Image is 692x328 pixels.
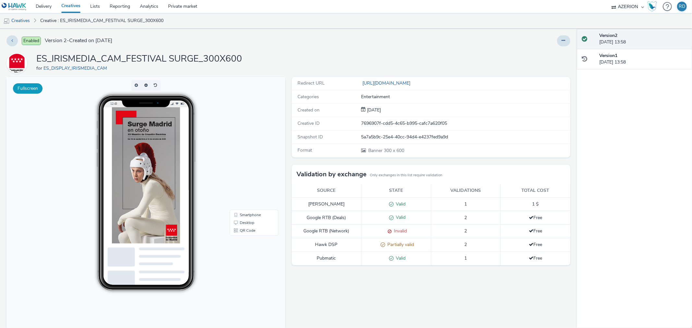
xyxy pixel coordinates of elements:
td: Hawk DSP [292,238,361,252]
div: Entertainment [361,94,569,100]
span: 1 $ [532,201,539,207]
td: Pubmatic [292,252,361,265]
span: Smartphone [233,136,254,140]
span: 2 [464,228,467,234]
span: 12:43 [103,25,111,29]
span: for [36,65,43,71]
span: [DATE] [366,107,381,113]
span: 2 [464,241,467,248]
span: Invalid [392,228,407,234]
span: Valid [394,214,406,220]
span: 1 [464,255,467,261]
span: 300 x 600 [368,147,404,154]
li: Smartphone [225,134,271,142]
span: Valid [394,201,406,207]
a: ES_DISPLAY_IRISMEDIA_CAM [6,60,30,66]
strong: Version 2 [599,32,617,39]
th: Total cost [501,184,570,197]
span: Valid [394,255,406,261]
div: 7696907f-cdd5-4c65-b995-cafc7a620f05 [361,120,569,127]
td: Google RTB (Network) [292,225,361,238]
div: Creation 26 August 2025, 13:58 [366,107,381,113]
span: Version 2 - Created on [DATE] [45,37,112,44]
div: RD [679,2,685,11]
span: Snapshot ID [297,134,323,140]
span: Enabled [22,37,41,45]
span: Categories [297,94,319,100]
th: Source [292,184,361,197]
li: Desktop [225,142,271,150]
div: 5a7a5b9c-25e4-40cc-94d4-e4237fed9a9d [361,134,569,140]
span: Free [529,215,542,221]
span: 2 [464,215,467,221]
span: Banner [368,147,384,154]
span: 1 [464,201,467,207]
a: ES_DISPLAY_IRISMEDIA_CAM [43,65,110,71]
li: QR Code [225,150,271,158]
span: Free [529,228,542,234]
span: Free [529,255,542,261]
span: Creative ID [297,120,320,126]
h3: Validation by exchange [297,170,367,179]
td: [PERSON_NAME] [292,197,361,211]
span: Created on [297,107,320,113]
a: Creative : ES_IRISMEDIA_CAM_FESTIVAL SURGE_300X600 [37,13,167,29]
a: Hawk Academy [647,1,660,12]
span: Redirect URL [297,80,325,86]
span: Format [297,147,312,153]
th: Validations [431,184,501,197]
img: mobile [3,18,10,24]
img: Hawk Academy [647,1,657,12]
div: [DATE] 13:58 [599,53,687,66]
button: Fullscreen [13,83,42,94]
img: undefined Logo [2,3,27,11]
div: [DATE] 13:58 [599,32,687,46]
td: Google RTB (Deals) [292,211,361,225]
a: [URL][DOMAIN_NAME] [361,80,413,86]
img: Advertisement preview [105,30,174,167]
h1: ES_IRISMEDIA_CAM_FESTIVAL SURGE_300X600 [36,53,242,65]
span: QR Code [233,152,249,156]
small: Only exchanges in this list require validation [370,173,442,178]
strong: Version 1 [599,53,617,59]
span: Partially valid [385,241,414,248]
th: State [361,184,431,197]
span: Free [529,241,542,248]
span: Desktop [233,144,248,148]
img: ES_DISPLAY_IRISMEDIA_CAM [7,51,26,75]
